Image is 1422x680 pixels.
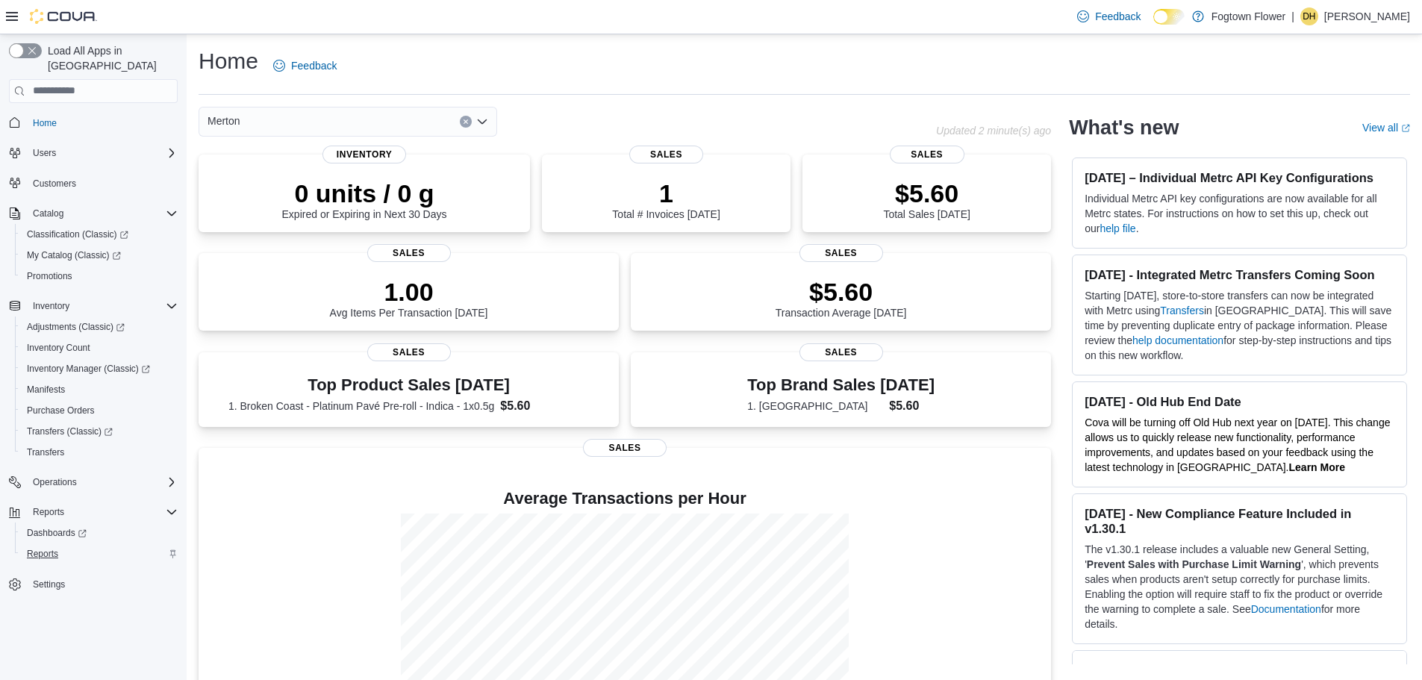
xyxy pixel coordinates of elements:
[15,245,184,266] a: My Catalog (Classic)
[15,224,184,245] a: Classification (Classic)
[500,397,589,415] dd: $5.60
[291,58,337,73] span: Feedback
[33,578,65,590] span: Settings
[15,400,184,421] button: Purchase Orders
[27,473,178,491] span: Operations
[3,112,184,134] button: Home
[1303,7,1315,25] span: DH
[27,113,178,132] span: Home
[1251,603,1321,615] a: Documentation
[1087,558,1301,570] strong: Prevent Sales with Purchase Limit Warning
[33,506,64,518] span: Reports
[1324,7,1410,25] p: [PERSON_NAME]
[3,502,184,523] button: Reports
[199,46,258,76] h1: Home
[27,114,63,132] a: Home
[1100,222,1135,234] a: help file
[33,117,57,129] span: Home
[27,405,95,417] span: Purchase Orders
[15,523,184,543] a: Dashboards
[21,402,178,419] span: Purchase Orders
[747,376,935,394] h3: Top Brand Sales [DATE]
[1085,417,1390,473] span: Cova will be turning off Old Hub next year on [DATE]. This change allows us to quickly release ne...
[15,358,184,379] a: Inventory Manager (Classic)
[21,381,178,399] span: Manifests
[21,381,71,399] a: Manifests
[27,503,70,521] button: Reports
[612,178,720,208] p: 1
[629,146,704,163] span: Sales
[883,178,970,220] div: Total Sales [DATE]
[27,446,64,458] span: Transfers
[890,146,964,163] span: Sales
[21,524,178,542] span: Dashboards
[1085,394,1394,409] h3: [DATE] - Old Hub End Date
[21,443,178,461] span: Transfers
[208,112,240,130] span: Merton
[27,174,178,193] span: Customers
[21,422,178,440] span: Transfers (Classic)
[211,490,1039,508] h4: Average Transactions per Hour
[27,342,90,354] span: Inventory Count
[15,543,184,564] button: Reports
[267,51,343,81] a: Feedback
[747,399,883,414] dt: 1. [GEOGRAPHIC_DATA]
[3,172,184,194] button: Customers
[33,476,77,488] span: Operations
[21,422,119,440] a: Transfers (Classic)
[27,575,71,593] a: Settings
[367,244,451,262] span: Sales
[9,106,178,634] nav: Complex example
[1085,288,1394,363] p: Starting [DATE], store-to-store transfers can now be integrated with Metrc using in [GEOGRAPHIC_D...
[1132,334,1223,346] a: help documentation
[21,360,156,378] a: Inventory Manager (Classic)
[21,443,70,461] a: Transfers
[330,277,488,319] div: Avg Items Per Transaction [DATE]
[15,379,184,400] button: Manifests
[27,297,178,315] span: Inventory
[776,277,907,307] p: $5.60
[15,316,184,337] a: Adjustments (Classic)
[1095,9,1141,24] span: Feedback
[15,421,184,442] a: Transfers (Classic)
[21,545,64,563] a: Reports
[21,545,178,563] span: Reports
[3,296,184,316] button: Inventory
[476,116,488,128] button: Open list of options
[33,147,56,159] span: Users
[1211,7,1286,25] p: Fogtown Flower
[21,318,178,336] span: Adjustments (Classic)
[27,384,65,396] span: Manifests
[33,300,69,312] span: Inventory
[776,277,907,319] div: Transaction Average [DATE]
[27,205,69,222] button: Catalog
[21,318,131,336] a: Adjustments (Classic)
[1153,9,1185,25] input: Dark Mode
[612,178,720,220] div: Total # Invoices [DATE]
[1362,122,1410,134] a: View allExternal link
[27,527,87,539] span: Dashboards
[21,339,96,357] a: Inventory Count
[3,203,184,224] button: Catalog
[21,267,178,285] span: Promotions
[27,575,178,593] span: Settings
[889,397,935,415] dd: $5.60
[27,548,58,560] span: Reports
[15,442,184,463] button: Transfers
[330,277,488,307] p: 1.00
[21,402,101,419] a: Purchase Orders
[21,339,178,357] span: Inventory Count
[27,297,75,315] button: Inventory
[33,178,76,190] span: Customers
[367,343,451,361] span: Sales
[27,249,121,261] span: My Catalog (Classic)
[1071,1,1147,31] a: Feedback
[21,524,93,542] a: Dashboards
[27,473,83,491] button: Operations
[42,43,178,73] span: Load All Apps in [GEOGRAPHIC_DATA]
[1085,191,1394,236] p: Individual Metrc API key configurations are now available for all Metrc states. For instructions ...
[1401,124,1410,133] svg: External link
[15,266,184,287] button: Promotions
[1289,461,1345,473] a: Learn More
